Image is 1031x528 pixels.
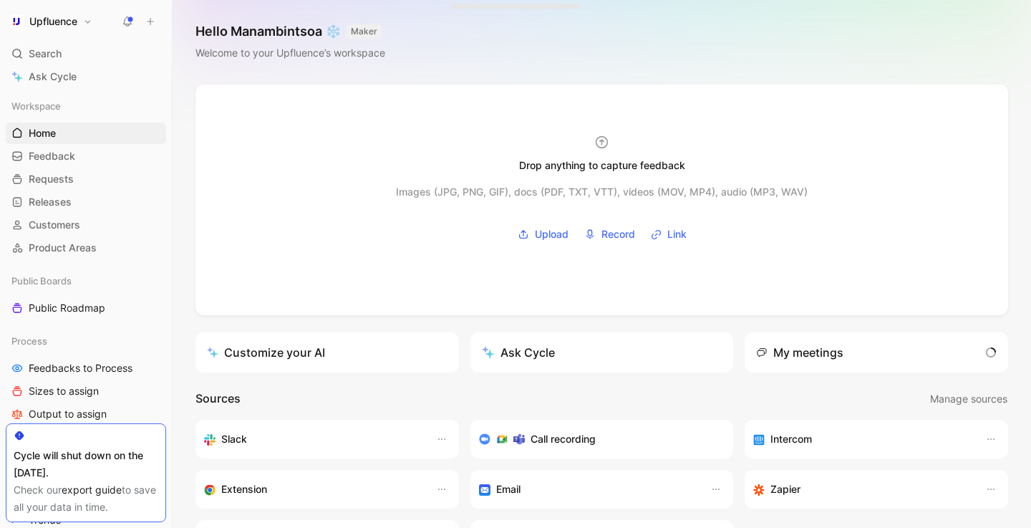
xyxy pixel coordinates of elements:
a: Product Areas [6,237,166,259]
button: Upload [513,224,573,245]
h2: Sources [195,390,241,408]
span: Search [29,45,62,62]
a: Customers [6,214,166,236]
div: Sync your customers, send feedback and get updates in Slack [204,431,422,448]
span: Feedback [29,149,75,163]
div: Sync your customers, send feedback and get updates in Intercom [753,431,971,448]
div: Forward emails to your feedback inbox [479,481,697,498]
a: Output to assign [6,403,166,425]
span: Releases [29,195,72,209]
span: Public Roadmap [29,301,105,315]
div: Public Boards [6,270,166,292]
span: Output to assign [29,407,107,421]
button: Link [646,224,692,245]
div: Capture feedback from anywhere on the web [204,481,422,498]
a: Ask Cycle [6,66,166,87]
a: Requests [6,168,166,190]
div: Workspace [6,95,166,117]
span: Customers [29,218,80,232]
h3: Call recording [531,431,596,448]
h3: Extension [221,481,267,498]
div: Welcome to your Upfluence’s workspace [195,44,385,62]
a: Releases [6,191,166,213]
div: Check our to save all your data in time. [14,481,158,516]
h3: Email [496,481,521,498]
div: ProcessFeedbacks to ProcessSizes to assignOutput to assignBusiness Focus to assign [6,330,166,448]
span: Upload [535,226,568,243]
button: Manage sources [929,390,1008,408]
span: Requests [29,172,74,186]
span: Ask Cycle [29,68,77,85]
img: Upfluence [9,14,24,29]
a: Home [6,123,166,144]
span: Link [667,226,687,243]
a: Feedback [6,145,166,167]
div: Public BoardsPublic Roadmap [6,270,166,319]
h3: Slack [221,431,247,448]
span: Sizes to assign [29,384,99,398]
button: UpfluenceUpfluence [6,11,96,32]
a: Public Roadmap [6,297,166,319]
span: Product Areas [29,241,97,255]
a: Customize your AI [195,332,459,373]
h3: Zapier [770,481,800,498]
div: Process [6,330,166,352]
div: Ask Cycle [482,344,555,361]
a: Sizes to assign [6,380,166,402]
span: Feedbacks to Process [29,361,132,375]
h3: Intercom [770,431,812,448]
div: Images (JPG, PNG, GIF), docs (PDF, TXT, VTT), videos (MOV, MP4), audio (MP3, WAV) [396,183,808,201]
span: Record [601,226,635,243]
a: export guide [62,484,122,496]
button: Ask Cycle [470,332,734,373]
h1: Upfluence [29,15,77,28]
span: Process [11,334,47,348]
div: Search [6,43,166,64]
div: Record & transcribe meetings from Zoom, Meet & Teams. [479,431,714,448]
div: Customize your AI [207,344,325,361]
a: Feedbacks to Process [6,357,166,379]
button: MAKER [347,24,382,39]
button: Record [579,224,640,245]
span: Home [29,126,56,140]
span: Public Boards [11,274,72,288]
div: Cycle will shut down on the [DATE]. [14,447,158,481]
div: Capture feedback from thousands of sources with Zapier (survey results, recordings, sheets, etc). [753,481,971,498]
div: Drop anything to capture feedback [519,157,685,174]
span: Workspace [11,99,61,113]
div: My meetings [756,344,843,361]
h1: Hello Manambintsoa ❄️ [195,23,385,40]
